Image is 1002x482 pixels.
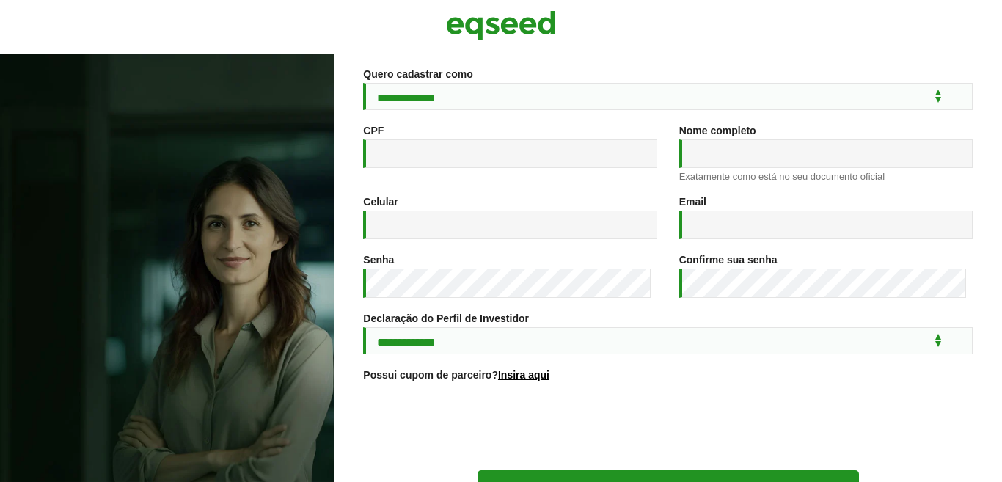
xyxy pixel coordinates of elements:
label: Email [679,197,706,207]
label: Confirme sua senha [679,255,778,265]
label: Senha [363,255,394,265]
label: Possui cupom de parceiro? [363,370,549,380]
label: Nome completo [679,125,756,136]
div: Exatamente como está no seu documento oficial [679,172,973,181]
label: Declaração do Perfil de Investidor [363,313,529,324]
a: Insira aqui [498,370,549,380]
label: Celular [363,197,398,207]
label: CPF [363,125,384,136]
iframe: reCAPTCHA [557,398,780,456]
img: EqSeed Logo [446,7,556,44]
label: Quero cadastrar como [363,69,472,79]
